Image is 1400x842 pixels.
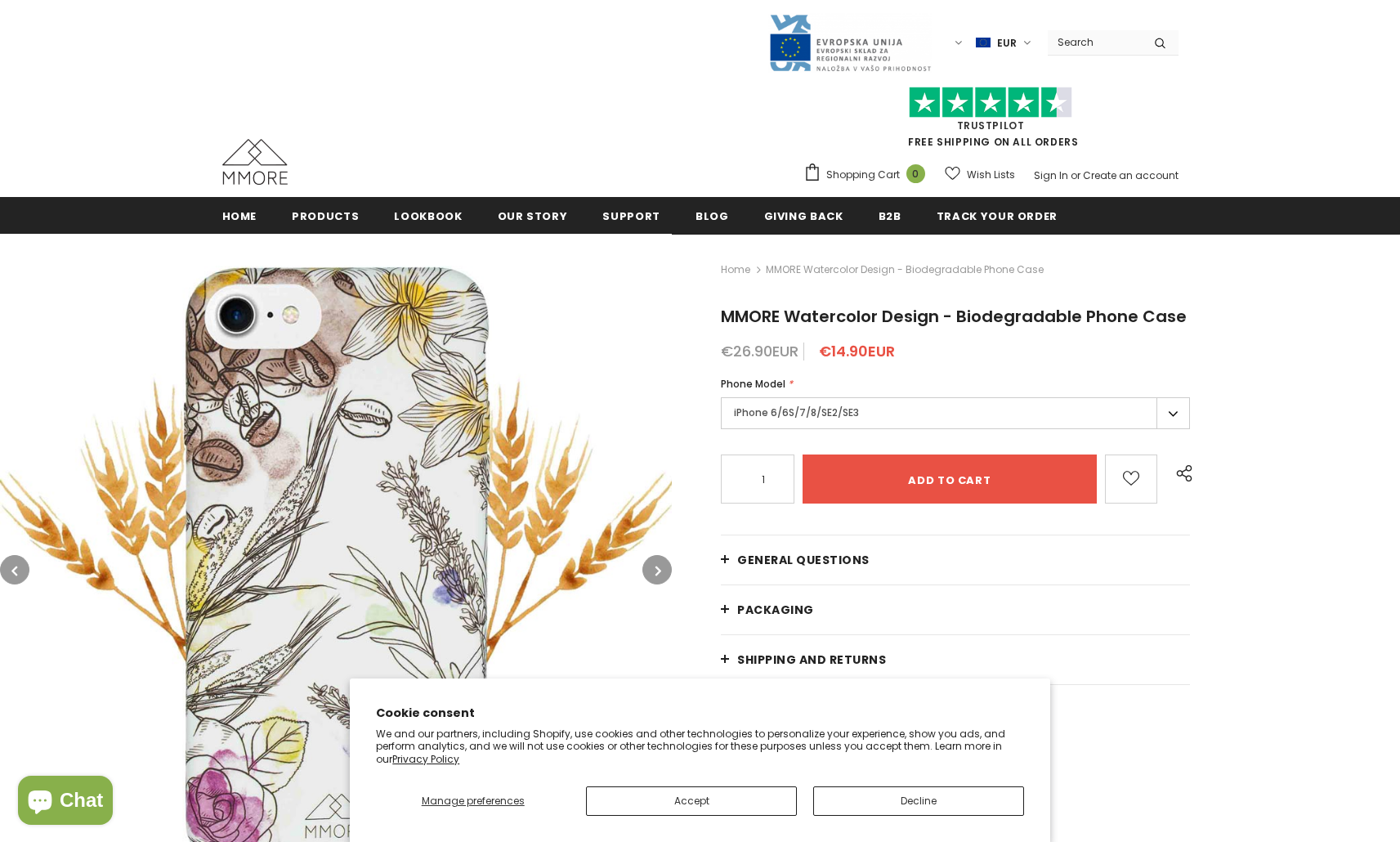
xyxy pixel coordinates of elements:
a: Products [292,197,359,234]
span: Shipping and returns [737,652,886,668]
input: Search Site [1048,30,1142,54]
span: support [602,208,660,224]
a: Blog [696,197,729,234]
h2: Cookie consent [376,705,1024,722]
span: Phone Model [721,377,785,391]
a: Wish Lists [945,160,1015,189]
a: Javni Razpis [768,35,932,49]
span: Lookbook [394,208,462,224]
a: Lookbook [394,197,462,234]
a: Our Story [498,197,568,234]
span: Home [222,208,257,224]
a: Giving back [764,197,843,234]
span: EUR [997,35,1017,52]
a: Shopping Cart 0 [803,163,933,187]
span: Manage preferences [422,794,525,808]
a: support [602,197,660,234]
span: Wish Lists [967,167,1015,183]
a: PACKAGING [721,585,1190,634]
span: Giving back [764,208,843,224]
a: General Questions [721,535,1190,584]
span: PACKAGING [737,602,814,618]
img: Trust Pilot Stars [909,87,1072,119]
span: B2B [879,208,901,224]
a: Home [222,197,257,234]
span: €26.90EUR [721,341,798,361]
span: MMORE Watercolor Design - Biodegradable Phone Case [766,260,1044,280]
input: Add to cart [803,455,1096,504]
a: B2B [879,197,901,234]
p: We and our partners, including Shopify, use cookies and other technologies to personalize your ex... [376,728,1024,766]
button: Manage preferences [376,786,570,816]
span: General Questions [737,552,870,568]
img: Javni Razpis [768,13,932,73]
inbox-online-store-chat: Shopify online store chat [13,776,118,829]
span: Track your order [937,208,1058,224]
a: Track your order [937,197,1058,234]
a: Trustpilot [957,119,1025,132]
span: €14.90EUR [819,341,895,361]
span: Our Story [498,208,568,224]
a: Create an account [1083,168,1179,182]
span: 0 [906,164,925,183]
a: Home [721,260,750,280]
a: Privacy Policy [392,752,459,766]
label: iPhone 6/6S/7/8/SE2/SE3 [721,397,1190,429]
span: Shopping Cart [826,167,900,183]
span: Products [292,208,359,224]
a: Sign In [1034,168,1068,182]
span: or [1071,168,1080,182]
a: Shipping and returns [721,635,1190,684]
button: Accept [586,786,797,816]
img: MMORE Cases [222,139,288,185]
span: FREE SHIPPING ON ALL ORDERS [803,94,1179,149]
span: Blog [696,208,729,224]
span: MMORE Watercolor Design - Biodegradable Phone Case [721,305,1187,328]
button: Decline [813,786,1024,816]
